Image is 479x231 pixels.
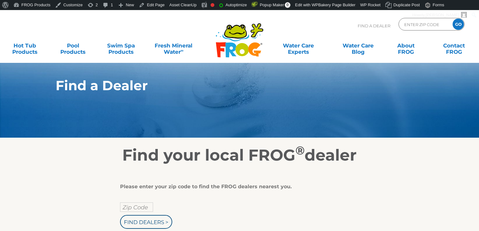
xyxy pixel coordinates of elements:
[435,39,473,52] a: ContactFROG
[410,10,469,20] a: Howdy,
[404,20,446,29] input: Zip Code Form
[211,3,214,7] div: Focus keyphrase not set
[120,184,354,190] div: Please enter your zip code to find the FROG dealers nearest you.
[102,39,140,52] a: Swim SpaProducts
[56,78,394,93] h1: Find a Dealer
[181,48,184,53] sup: ∞
[120,215,172,229] input: Find Dealers >
[46,146,433,165] h2: Find your local FROG dealer
[285,2,290,8] span: 0
[6,39,44,52] a: Hot TubProducts
[358,18,390,34] p: Find A Dealer
[54,39,92,52] a: PoolProducts
[295,143,305,157] sup: ®
[339,39,377,52] a: Water CareBlog
[426,13,459,17] span: [PERSON_NAME]
[388,39,425,52] a: AboutFROG
[150,39,197,52] a: Fresh MineralWater∞
[268,39,329,52] a: Water CareExperts
[453,19,464,30] input: GO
